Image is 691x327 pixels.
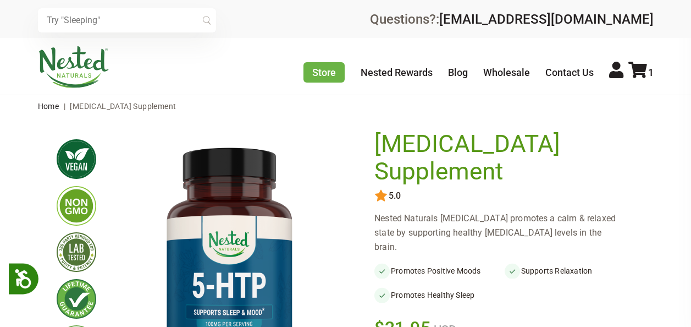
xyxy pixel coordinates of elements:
h1: [MEDICAL_DATA] Supplement [374,130,629,185]
div: Nested Naturals [MEDICAL_DATA] promotes a calm & relaxed state by supporting healthy [MEDICAL_DAT... [374,211,634,254]
img: Nested Naturals [38,46,109,88]
nav: breadcrumbs [38,95,654,117]
a: Wholesale [483,67,530,78]
img: thirdpartytested [57,232,96,272]
a: Blog [448,67,468,78]
span: [MEDICAL_DATA] Supplement [70,102,176,111]
a: Home [38,102,59,111]
img: gmofree [57,186,96,226]
img: vegan [57,139,96,179]
li: Supports Relaxation [505,263,635,279]
img: lifetimeguarantee [57,279,96,319]
span: 1 [648,67,654,78]
a: Nested Rewards [361,67,433,78]
span: | [61,102,68,111]
a: [EMAIL_ADDRESS][DOMAIN_NAME] [439,12,654,27]
a: Store [303,62,345,83]
a: Contact Us [545,67,594,78]
li: Promotes Positive Moods [374,263,505,279]
li: Promotes Healthy Sleep [374,287,505,303]
input: Try "Sleeping" [38,8,216,32]
a: 1 [628,67,654,78]
img: star.svg [374,189,388,203]
span: 5.0 [388,191,401,201]
div: Questions?: [370,13,654,26]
